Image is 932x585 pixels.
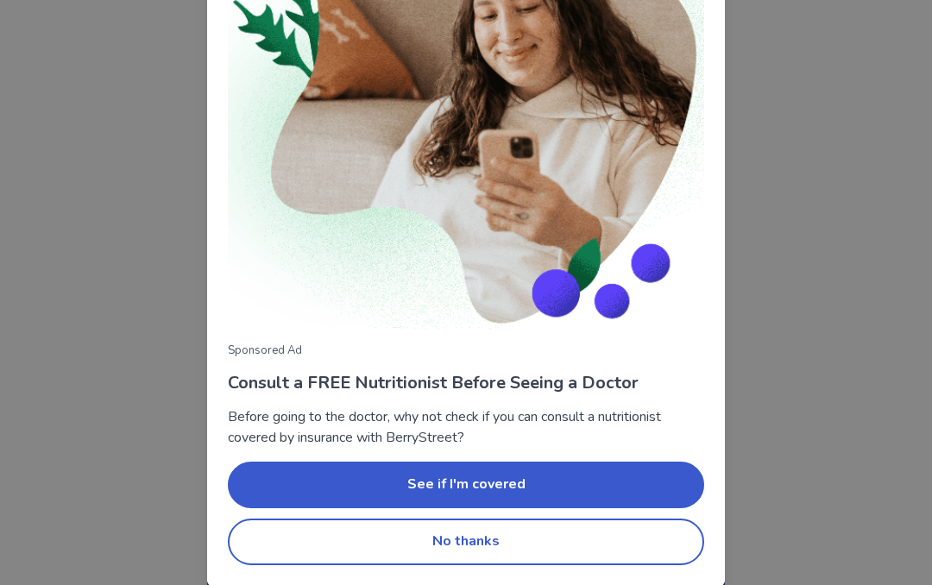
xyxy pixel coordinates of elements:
[228,370,704,396] p: Consult a FREE Nutritionist Before Seeing a Doctor
[228,343,704,360] p: Sponsored Ad
[228,462,704,508] button: See if I'm covered
[228,519,704,565] button: No thanks
[228,406,704,448] p: Before going to the doctor, why not check if you can consult a nutritionist covered by insurance ...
